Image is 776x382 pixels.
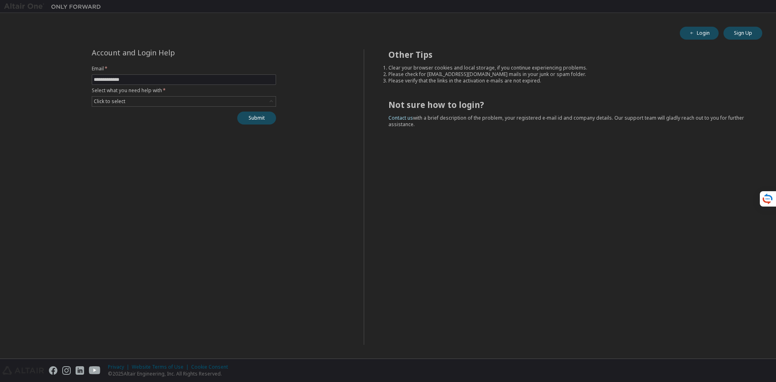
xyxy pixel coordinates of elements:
button: Sign Up [723,27,762,40]
label: Select what you need help with [92,87,276,94]
img: youtube.svg [89,366,101,375]
img: altair_logo.svg [2,366,44,375]
div: Account and Login Help [92,49,239,56]
h2: Other Tips [388,49,748,60]
button: Submit [237,112,276,125]
img: facebook.svg [49,366,57,375]
p: © 2025 Altair Engineering, Inc. All Rights Reserved. [108,370,233,377]
div: Cookie Consent [191,364,233,370]
li: Clear your browser cookies and local storage, if you continue experiencing problems. [388,65,748,71]
div: Privacy [108,364,132,370]
div: Click to select [92,97,276,106]
div: Click to select [94,98,125,105]
img: Altair One [4,2,105,11]
label: Email [92,65,276,72]
div: Website Terms of Use [132,364,191,370]
img: instagram.svg [62,366,71,375]
li: Please verify that the links in the activation e-mails are not expired. [388,78,748,84]
li: Please check for [EMAIL_ADDRESS][DOMAIN_NAME] mails in your junk or spam folder. [388,71,748,78]
a: Contact us [388,114,413,121]
button: Login [680,27,719,40]
img: linkedin.svg [76,366,84,375]
h2: Not sure how to login? [388,99,748,110]
span: with a brief description of the problem, your registered e-mail id and company details. Our suppo... [388,114,744,128]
